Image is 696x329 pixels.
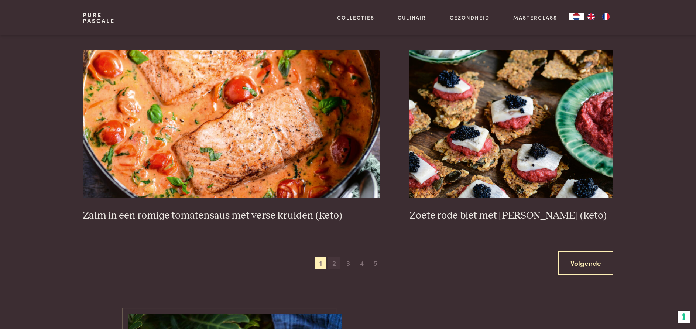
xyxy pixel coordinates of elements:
[83,12,115,24] a: PurePascale
[584,13,599,20] a: EN
[370,257,381,269] span: 5
[558,251,613,275] a: Volgende
[83,209,380,222] h3: Zalm in een romige tomatensaus met verse kruiden (keto)
[83,50,380,222] a: Zalm in een romige tomatensaus met verse kruiden (keto) Zalm in een romige tomatensaus met verse ...
[398,14,426,21] a: Culinair
[328,257,340,269] span: 2
[315,257,326,269] span: 1
[599,13,613,20] a: FR
[513,14,557,21] a: Masterclass
[584,13,613,20] ul: Language list
[450,14,490,21] a: Gezondheid
[342,257,354,269] span: 3
[409,209,613,222] h3: Zoete rode biet met [PERSON_NAME] (keto)
[409,50,613,198] img: Zoete rode biet met zure haring (keto)
[569,13,584,20] a: NL
[678,311,690,323] button: Uw voorkeuren voor toestemming voor trackingtechnologieën
[409,50,613,222] a: Zoete rode biet met zure haring (keto) Zoete rode biet met [PERSON_NAME] (keto)
[337,14,374,21] a: Collecties
[569,13,613,20] aside: Language selected: Nederlands
[83,50,380,198] img: Zalm in een romige tomatensaus met verse kruiden (keto)
[569,13,584,20] div: Language
[356,257,368,269] span: 4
